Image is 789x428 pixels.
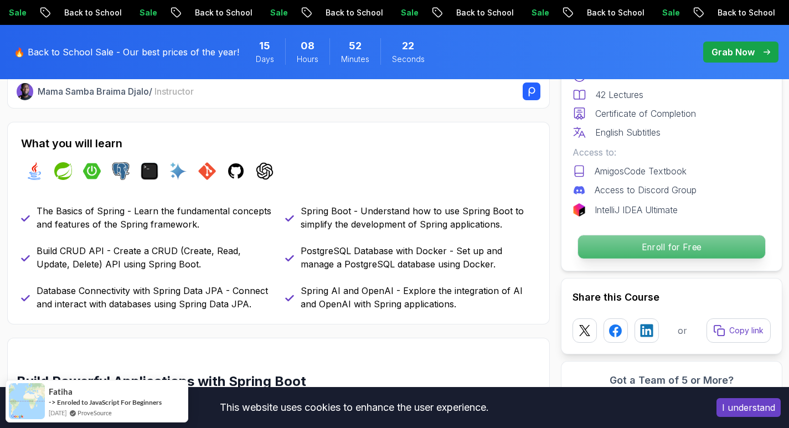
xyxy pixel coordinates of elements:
[37,284,272,311] p: Database Connectivity with Spring Data JPA - Connect and interact with databases using Spring Dat...
[707,318,771,343] button: Copy link
[112,162,130,180] img: postgres logo
[185,7,261,18] p: Back to School
[447,7,522,18] p: Back to School
[154,86,194,97] span: Instructor
[259,38,270,54] span: 15 Days
[49,398,56,406] span: ->
[402,38,414,54] span: 22 Seconds
[83,162,101,180] img: spring-boot logo
[301,244,536,271] p: PostgreSQL Database with Docker - Set up and manage a PostgreSQL database using Docker.
[349,38,362,54] span: 52 Minutes
[301,38,314,54] span: 8 Hours
[169,162,187,180] img: ai logo
[595,203,678,216] p: IntelliJ IDEA Ultimate
[716,398,781,417] button: Accept cookies
[55,7,130,18] p: Back to School
[198,162,216,180] img: git logo
[595,126,661,139] p: English Subtitles
[711,45,755,59] p: Grab Now
[573,290,771,305] h2: Share this Course
[261,7,296,18] p: Sale
[577,7,653,18] p: Back to School
[54,162,72,180] img: spring logo
[49,408,66,417] span: [DATE]
[391,7,427,18] p: Sale
[37,244,272,271] p: Build CRUD API - Create a CRUD (Create, Read, Update, Delete) API using Spring Boot.
[9,383,45,419] img: provesource social proof notification image
[573,146,771,159] p: Access to:
[595,164,687,178] p: AmigosCode Textbook
[316,7,391,18] p: Back to School
[729,325,764,336] p: Copy link
[17,83,34,100] img: Nelson Djalo
[573,373,771,388] h3: Got a Team of 5 or More?
[392,54,425,65] span: Seconds
[595,107,696,120] p: Certificate of Completion
[227,162,245,180] img: github logo
[57,398,162,406] a: Enroled to JavaScript For Beginners
[595,183,697,197] p: Access to Discord Group
[21,136,536,151] h2: What you will learn
[130,7,166,18] p: Sale
[577,235,765,259] button: Enroll for Free
[256,54,274,65] span: Days
[573,203,586,216] img: jetbrains logo
[577,235,765,259] p: Enroll for Free
[17,373,488,390] h2: Build Powerful Applications with Spring Boot
[522,7,558,18] p: Sale
[37,204,272,231] p: The Basics of Spring - Learn the fundamental concepts and features of the Spring framework.
[708,7,783,18] p: Back to School
[141,162,158,180] img: terminal logo
[8,395,700,420] div: This website uses cookies to enhance the user experience.
[38,85,194,98] p: Mama Samba Braima Djalo /
[595,88,643,101] p: 42 Lectures
[301,284,536,311] p: Spring AI and OpenAI - Explore the integration of AI and OpenAI with Spring applications.
[297,54,318,65] span: Hours
[301,204,536,231] p: Spring Boot - Understand how to use Spring Boot to simplify the development of Spring applications.
[653,7,688,18] p: Sale
[256,162,274,180] img: chatgpt logo
[678,324,687,337] p: or
[341,54,369,65] span: Minutes
[14,45,239,59] p: 🔥 Back to School Sale - Our best prices of the year!
[49,387,73,396] span: Fatiha
[78,408,112,417] a: ProveSource
[25,162,43,180] img: java logo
